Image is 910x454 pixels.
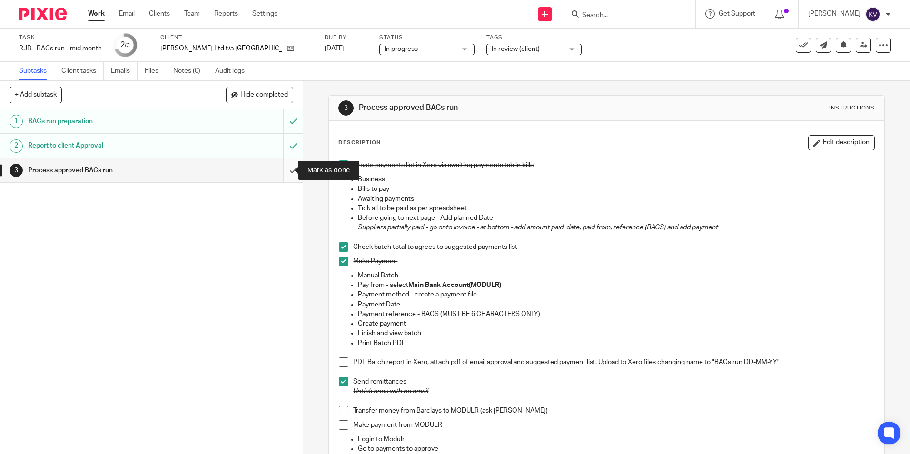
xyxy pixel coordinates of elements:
p: Check batch total to agrees to suggested payments list [353,242,874,252]
p: Pay from - select [358,280,874,290]
p: Print Batch PDF [358,338,874,348]
div: 1 [10,115,23,128]
div: 3 [10,164,23,177]
p: Description [338,139,381,147]
p: Awaiting payments [358,194,874,204]
p: Bills to pay [358,184,874,194]
span: [DATE] [325,45,345,52]
span: In progress [385,46,418,52]
p: Tick all to be paid as per spreadsheet [358,204,874,213]
a: Work [88,9,105,19]
a: Clients [149,9,170,19]
p: Login to Modulr [358,434,874,444]
a: Notes (0) [173,62,208,80]
a: Audit logs [215,62,252,80]
a: Files [145,62,166,80]
p: Payment method - create a payment file [358,290,874,299]
label: Status [379,34,475,41]
h1: Report to client Approval [28,138,192,153]
button: + Add subtask [10,87,62,103]
p: [PERSON_NAME] Ltd t/a [GEOGRAPHIC_DATA] [160,44,282,53]
div: 2 [120,39,130,50]
h1: BACs run preparation [28,114,192,128]
label: Tags [486,34,582,41]
h1: Process approved BACs run [28,163,192,178]
p: Before going to next page - Add planned Date [358,213,874,223]
img: Pixie [19,8,67,20]
input: Search [581,11,667,20]
strong: Main Bank Account(MODULR) [408,282,501,288]
div: Instructions [829,104,875,112]
a: Team [184,9,200,19]
a: Emails [111,62,138,80]
img: svg%3E [865,7,880,22]
span: Hide completed [240,91,288,99]
h1: Process approved BACs run [359,103,627,113]
a: Reports [214,9,238,19]
p: [PERSON_NAME] [808,9,861,19]
a: Email [119,9,135,19]
label: Due by [325,34,367,41]
p: Go to payments to approve [358,444,874,454]
em: Suppliers partially paid - go onto invoice - at bottom - add amount paid. date, paid from, refere... [358,224,718,231]
button: Edit description [808,135,875,150]
div: 2 [10,139,23,153]
p: Create payment [358,319,874,328]
p: Make payment from MODULR [353,420,874,430]
label: Client [160,34,313,41]
p: Transfer money from Barclays to MODULR (ask [PERSON_NAME]) [353,406,874,415]
a: Settings [252,9,277,19]
div: 3 [338,100,354,116]
small: /3 [125,43,130,48]
em: Untick ones with no email [353,388,428,395]
a: Subtasks [19,62,54,80]
span: Get Support [719,10,755,17]
p: Manual Batch [358,271,874,280]
a: Client tasks [61,62,104,80]
p: Business [358,175,874,184]
p: Send remittances [353,377,874,386]
p: Payment reference - BACS (MUST BE 6 CHARACTERS ONLY) [358,309,874,319]
p: PDF Batch report in Xero, attach pdf of email approval and suggested payment list. Upload to Xero... [353,357,874,367]
div: RJB - BACs run - mid month [19,44,102,53]
span: In review (client) [492,46,540,52]
p: Make Payment [353,257,874,266]
p: Payment Date [358,300,874,309]
p: Create payments list in Xero via awaiting payments tab in bills [353,160,874,170]
button: Hide completed [226,87,293,103]
label: Task [19,34,102,41]
p: Finish and view batch [358,328,874,338]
